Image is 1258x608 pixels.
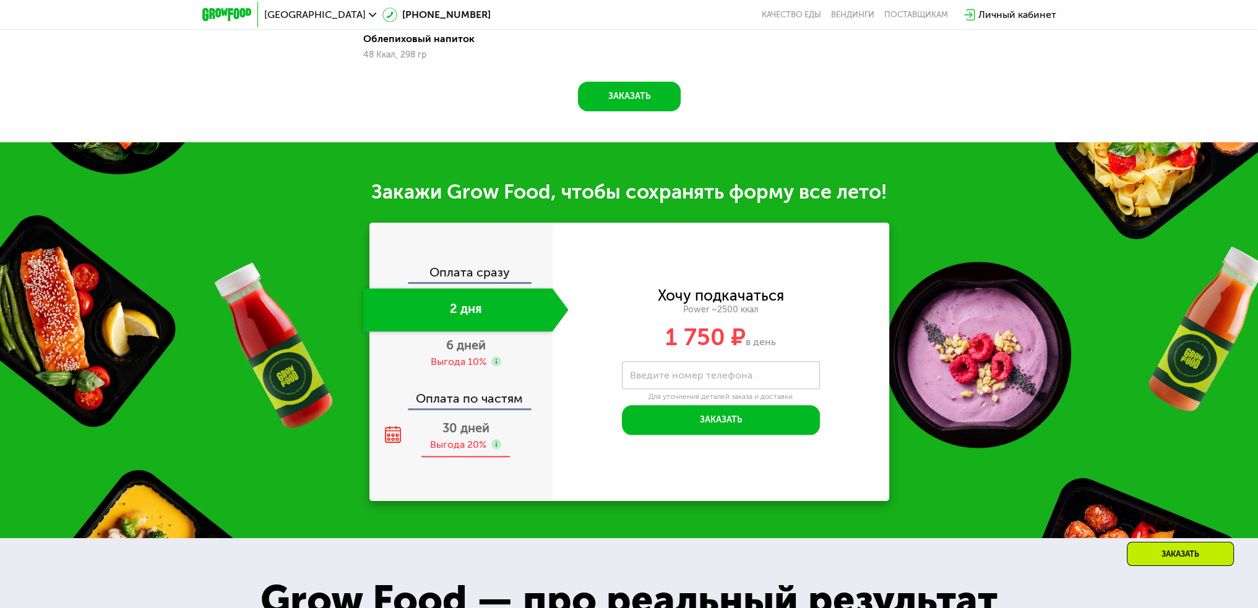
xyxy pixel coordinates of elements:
[430,438,486,452] div: Выгода 20%
[446,338,486,353] span: 6 дней
[665,323,746,351] span: 1 750 ₽
[831,10,874,20] a: Вендинги
[746,336,776,348] span: в день
[431,355,486,369] div: Выгода 10%
[363,33,530,45] div: Облепиховый напиток
[978,7,1056,22] div: Личный кабинет
[264,10,366,20] span: [GEOGRAPHIC_DATA]
[630,372,752,379] label: Введите номер телефона
[382,7,491,22] a: [PHONE_NUMBER]
[622,405,820,435] button: Заказать
[363,50,520,60] div: 48 Ккал, 298 гр
[371,380,553,408] div: Оплата по частям
[371,266,553,282] div: Оплата сразу
[1127,542,1234,566] div: Заказать
[762,10,821,20] a: Качество еды
[442,421,489,435] span: 30 дней
[884,10,948,20] div: поставщикам
[622,392,820,402] div: Для уточнения деталей заказа и доставки
[553,304,889,315] div: Power ~2500 ккал
[578,82,681,111] button: Заказать
[658,289,784,302] div: Хочу подкачаться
